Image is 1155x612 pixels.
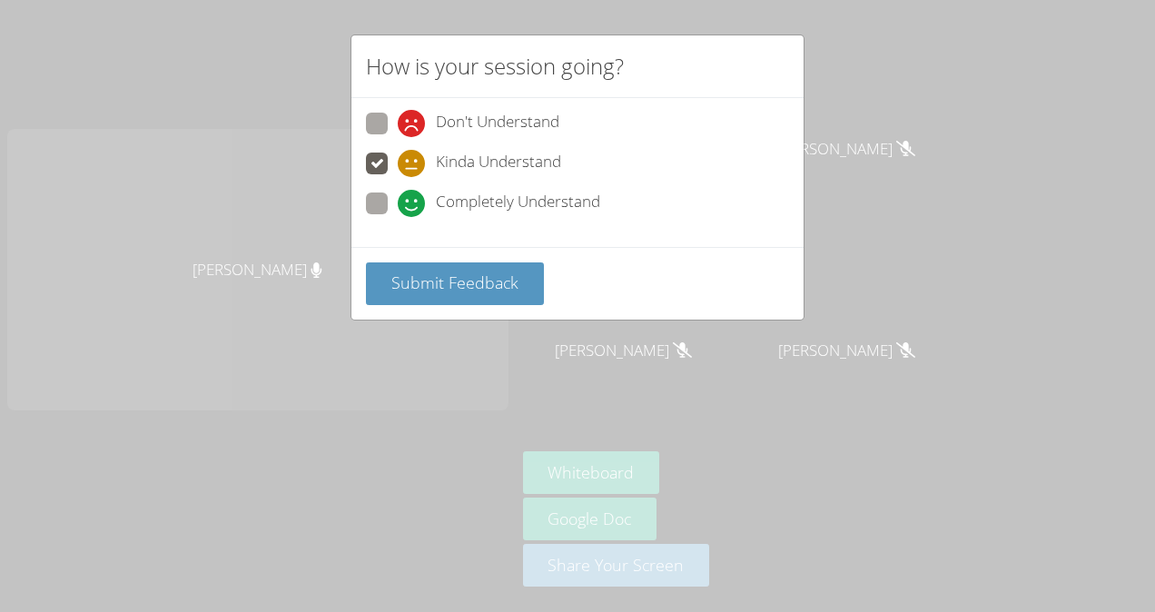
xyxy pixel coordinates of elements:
span: Don't Understand [436,110,559,137]
span: Completely Understand [436,190,600,217]
h2: How is your session going? [366,50,624,83]
span: Kinda Understand [436,150,561,177]
span: Submit Feedback [391,271,518,293]
button: Submit Feedback [366,262,544,305]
